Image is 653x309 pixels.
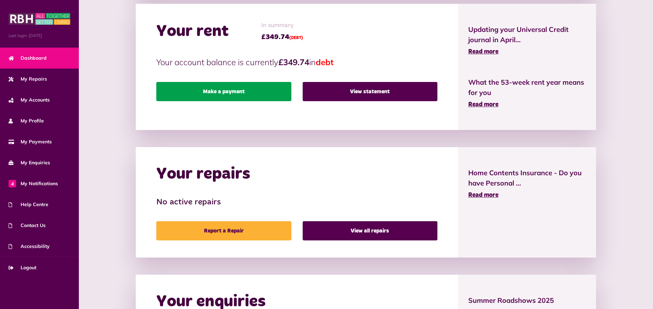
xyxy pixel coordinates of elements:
[468,24,586,45] span: Updating your Universal Credit journal in April...
[9,75,47,83] span: My Repairs
[9,12,70,26] img: MyRBH
[468,168,586,200] a: Home Contents Insurance - Do you have Personal ... Read more
[303,221,437,240] a: View all repairs
[9,201,48,208] span: Help Centre
[156,198,437,207] h3: No active repairs
[468,102,498,108] span: Read more
[156,164,250,184] h2: Your repairs
[468,49,498,55] span: Read more
[156,221,291,240] a: Report a Repair
[468,192,498,198] span: Read more
[156,22,229,41] h2: Your rent
[9,138,52,145] span: My Payments
[9,96,50,104] span: My Accounts
[9,180,58,187] span: My Notifications
[9,222,46,229] span: Contact Us
[9,180,16,187] span: 4
[468,24,586,57] a: Updating your Universal Credit journal in April... Read more
[9,33,70,39] span: Last login: [DATE]
[9,117,44,124] span: My Profile
[289,36,303,40] span: (DEBT)
[156,56,437,68] p: Your account balance is currently in
[9,159,50,166] span: My Enquiries
[468,295,586,306] span: Summer Roadshows 2025
[9,264,36,271] span: Logout
[261,32,303,42] span: £349.74
[261,21,303,30] span: In summary
[278,57,309,67] strong: £349.74
[468,168,586,188] span: Home Contents Insurance - Do you have Personal ...
[156,82,291,101] a: Make a payment
[468,77,586,109] a: What the 53-week rent year means for you Read more
[9,243,50,250] span: Accessibility
[9,55,47,62] span: Dashboard
[303,82,437,101] a: View statement
[468,77,586,98] span: What the 53-week rent year means for you
[316,57,334,67] span: debt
